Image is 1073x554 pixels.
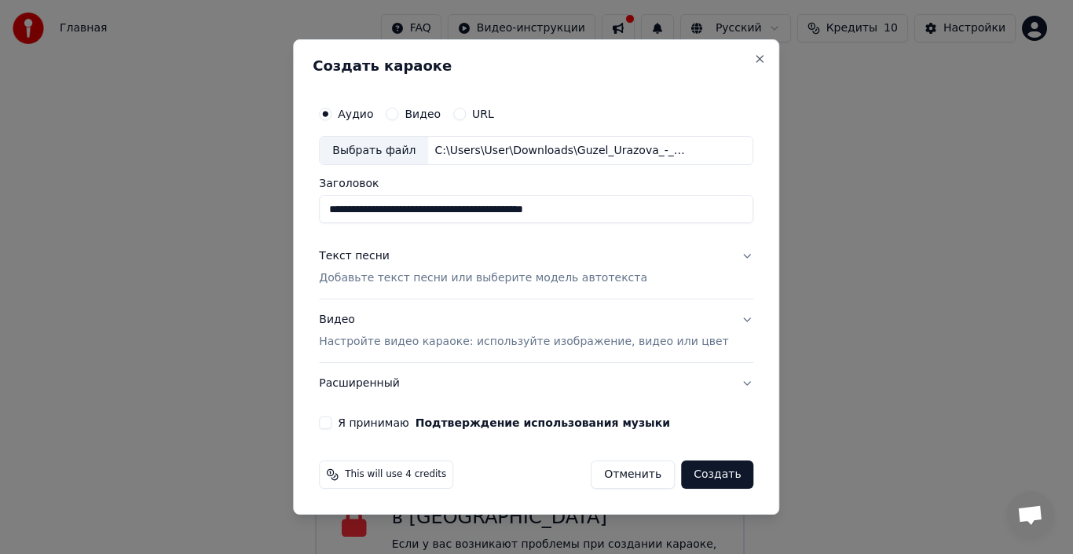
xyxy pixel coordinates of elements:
[319,334,728,350] p: Настройте видео караоке: используйте изображение, видео или цвет
[405,108,441,119] label: Видео
[319,237,753,299] button: Текст песниДобавьте текст песни или выберите модель автотекста
[681,460,753,489] button: Создать
[319,178,753,189] label: Заголовок
[428,143,695,159] div: C:\Users\User\Downloads\Guzel_Urazova_-_Min_yaratam_sine_tormysh_75185795.mp3
[345,468,446,481] span: This will use 4 credits
[338,108,373,119] label: Аудио
[313,59,760,73] h2: Создать караоке
[320,137,428,165] div: Выбрать файл
[319,313,728,350] div: Видео
[416,417,670,428] button: Я принимаю
[319,363,753,404] button: Расширенный
[591,460,675,489] button: Отменить
[319,300,753,363] button: ВидеоНастройте видео караоке: используйте изображение, видео или цвет
[319,271,647,287] p: Добавьте текст песни или выберите модель автотекста
[338,417,670,428] label: Я принимаю
[472,108,494,119] label: URL
[319,249,390,265] div: Текст песни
